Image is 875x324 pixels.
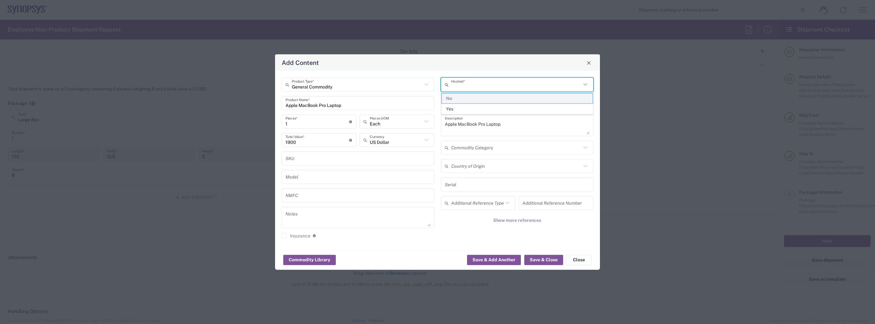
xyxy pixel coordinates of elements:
span: No [442,94,593,103]
button: Close [584,58,593,67]
button: Save & Add Another [467,255,521,265]
span: Show more references [493,217,541,223]
span: Yes [442,104,593,114]
label: Insurance [282,233,310,238]
h4: Add Content [282,58,319,67]
button: Save & Close [524,255,563,265]
button: Close [566,255,592,265]
button: Commodity Library [283,255,336,265]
